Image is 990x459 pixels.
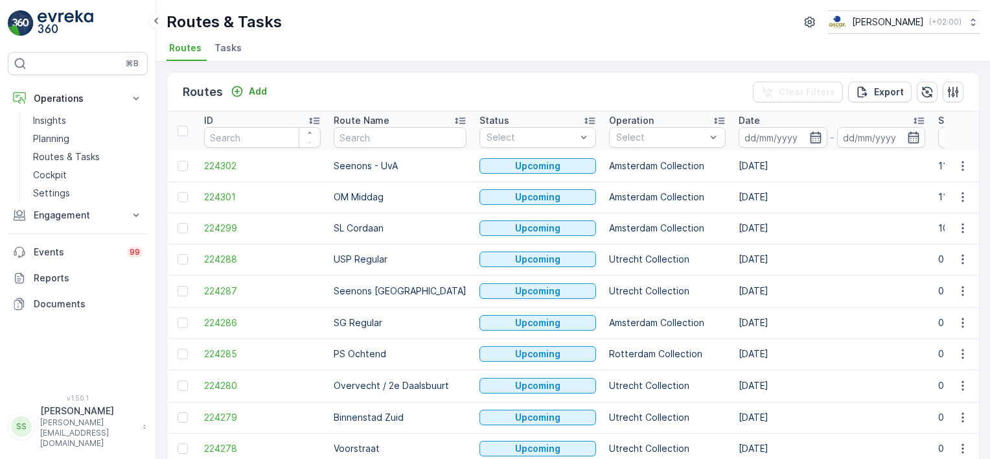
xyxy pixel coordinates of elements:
p: Upcoming [515,411,560,424]
a: Documents [8,291,148,317]
p: Amsterdam Collection [609,316,726,329]
p: SL Cordaan [334,222,466,235]
p: USP Regular [334,253,466,266]
p: Status [479,114,509,127]
div: Toggle Row Selected [178,254,188,265]
td: [DATE] [732,307,932,338]
p: [PERSON_NAME] [852,16,924,29]
img: logo [8,10,34,36]
a: 224280 [204,379,321,392]
div: Toggle Row Selected [178,192,188,202]
button: Operations [8,86,148,112]
a: Reports [8,265,148,291]
a: Routes & Tasks [28,148,148,166]
div: Toggle Row Selected [178,381,188,391]
p: PS Ochtend [334,347,466,360]
a: Cockpit [28,166,148,184]
td: [DATE] [732,244,932,275]
div: Toggle Row Selected [178,349,188,359]
p: Rotterdam Collection [609,347,726,360]
p: Upcoming [515,285,560,298]
p: Reports [34,272,143,285]
button: Upcoming [479,441,596,456]
p: Documents [34,298,143,311]
button: Engagement [8,202,148,228]
button: [PERSON_NAME](+02:00) [828,10,980,34]
p: Upcoming [515,159,560,172]
span: Routes [169,41,201,54]
input: dd/mm/yyyy [739,127,827,148]
a: 224285 [204,347,321,360]
p: Upcoming [515,191,560,204]
input: Search [204,127,321,148]
a: 224288 [204,253,321,266]
div: Toggle Row Selected [178,443,188,454]
p: Voorstraat [334,442,466,455]
td: [DATE] [732,402,932,433]
p: Cockpit [33,169,67,182]
td: [DATE] [732,338,932,370]
p: Settings [33,187,70,200]
div: Toggle Row Selected [178,286,188,296]
button: Upcoming [479,378,596,394]
p: Route Name [334,114,389,127]
div: Toggle Row Selected [178,412,188,423]
a: 224278 [204,442,321,455]
p: Events [34,246,119,259]
a: Insights [28,112,148,130]
p: Seenons - UvA [334,159,466,172]
a: Planning [28,130,148,148]
p: OM Middag [334,191,466,204]
p: Export [874,86,904,99]
a: Events99 [8,239,148,265]
p: [PERSON_NAME][EMAIL_ADDRESS][DOMAIN_NAME] [40,418,136,449]
p: Routes & Tasks [167,12,282,32]
p: - [830,130,835,145]
button: Upcoming [479,220,596,236]
button: Upcoming [479,158,596,174]
p: Upcoming [515,316,560,329]
button: Upcoming [479,189,596,205]
a: Settings [28,184,148,202]
button: Export [848,82,912,102]
p: Amsterdam Collection [609,222,726,235]
p: Amsterdam Collection [609,159,726,172]
a: 224286 [204,316,321,329]
button: Upcoming [479,283,596,299]
span: Tasks [214,41,242,54]
p: Clear Filters [779,86,835,99]
button: Add [225,84,272,99]
p: Utrecht Collection [609,285,726,298]
a: 224279 [204,411,321,424]
p: Select [487,131,576,144]
p: Upcoming [515,253,560,266]
p: Engagement [34,209,122,222]
a: 224301 [204,191,321,204]
td: [DATE] [732,275,932,307]
p: Routes [183,83,223,101]
button: Upcoming [479,410,596,425]
p: Add [249,85,267,98]
a: 224287 [204,285,321,298]
a: 224302 [204,159,321,172]
button: Upcoming [479,315,596,331]
p: Routes & Tasks [33,150,100,163]
input: Search [334,127,466,148]
p: ⌘B [126,58,139,69]
p: Planning [33,132,69,145]
p: ( +02:00 ) [929,17,961,27]
p: 99 [130,247,140,257]
td: [DATE] [732,213,932,244]
p: ID [204,114,213,127]
p: Utrecht Collection [609,442,726,455]
div: Toggle Row Selected [178,318,188,328]
p: Utrecht Collection [609,253,726,266]
img: basis-logo_rgb2x.png [828,15,847,29]
div: Toggle Row Selected [178,223,188,233]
